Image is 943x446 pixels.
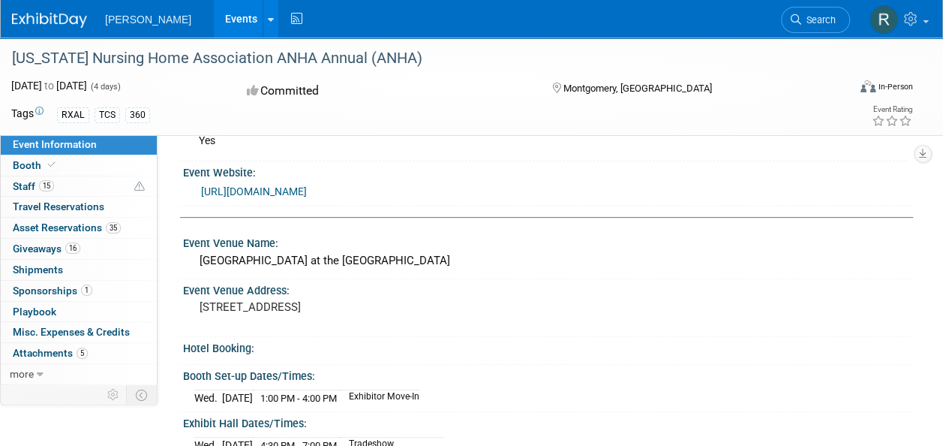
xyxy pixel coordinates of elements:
[13,138,97,150] span: Event Information
[77,348,88,359] span: 5
[801,14,836,26] span: Search
[13,159,59,171] span: Booth
[57,107,89,123] div: RXAL
[1,197,157,217] a: Travel Reservations
[183,232,913,251] div: Event Venue Name:
[1,155,157,176] a: Booth
[13,264,63,276] span: Shipments
[194,390,222,406] td: Wed.
[11,80,87,92] span: [DATE] [DATE]
[183,412,913,431] div: Exhibit Hall Dates/Times:
[105,14,191,26] span: [PERSON_NAME]
[12,13,87,28] img: ExhibitDay
[872,106,912,113] div: Event Rating
[89,82,121,92] span: (4 days)
[11,106,44,123] td: Tags
[242,78,528,104] div: Committed
[1,239,157,259] a: Giveaways16
[260,393,337,404] span: 1:00 PM - 4:00 PM
[183,337,913,356] div: Hotel Booking:
[1,134,157,155] a: Event Information
[200,300,470,314] pre: [STREET_ADDRESS]
[183,365,913,384] div: Booth Set-up Dates/Times:
[13,221,121,234] span: Asset Reservations
[1,218,157,238] a: Asset Reservations35
[39,180,54,191] span: 15
[134,180,145,194] span: Potential Scheduling Conflict -- at least one attendee is tagged in another overlapping event.
[782,78,913,101] div: Event Format
[201,185,307,197] a: [URL][DOMAIN_NAME]
[1,364,157,384] a: more
[1,322,157,342] a: Misc. Expenses & Credits
[13,180,54,192] span: Staff
[65,243,80,254] span: 16
[13,285,92,297] span: Sponsorships
[860,80,875,92] img: Format-Inperson.png
[127,385,158,405] td: Toggle Event Tabs
[48,161,56,169] i: Booth reservation complete
[7,45,836,72] div: [US_STATE] Nursing Home Association ANHA Annual (ANHA)
[95,107,120,123] div: TCS
[13,326,130,338] span: Misc. Expenses & Credits
[183,161,913,180] div: Event Website:
[563,83,712,94] span: Montgomery, [GEOGRAPHIC_DATA]
[1,281,157,301] a: Sponsorships1
[194,249,902,273] div: [GEOGRAPHIC_DATA] at the [GEOGRAPHIC_DATA]
[340,390,419,406] td: Exhibitor Move-In
[101,385,127,405] td: Personalize Event Tab Strip
[1,343,157,363] a: Attachments5
[13,306,56,318] span: Playbook
[222,390,253,406] td: [DATE]
[13,243,80,255] span: Giveaways
[81,285,92,296] span: 1
[781,7,850,33] a: Search
[869,5,898,34] img: Rick Deloney
[106,222,121,234] span: 35
[878,81,913,92] div: In-Person
[199,134,215,146] span: Yes
[183,279,913,298] div: Event Venue Address:
[42,80,56,92] span: to
[10,368,34,380] span: more
[1,176,157,197] a: Staff15
[125,107,150,123] div: 360
[13,200,104,212] span: Travel Reservations
[1,302,157,322] a: Playbook
[13,347,88,359] span: Attachments
[1,260,157,280] a: Shipments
